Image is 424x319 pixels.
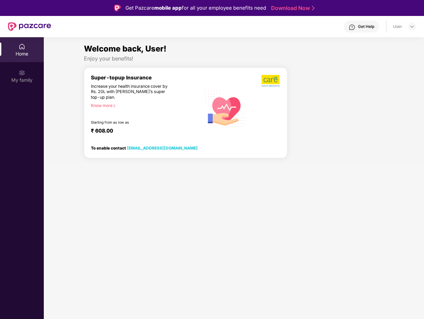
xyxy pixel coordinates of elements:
[271,5,313,12] a: Download Now
[84,55,384,62] div: Enjoy your benefits!
[154,5,182,11] strong: mobile app
[114,5,121,11] img: Logo
[201,84,249,132] img: svg+xml;base64,PHN2ZyB4bWxucz0iaHR0cDovL3d3dy53My5vcmcvMjAwMC9zdmciIHhtbG5zOnhsaW5rPSJodHRwOi8vd3...
[84,44,167,53] span: Welcome back, User!
[91,146,198,150] div: To enable contact
[261,74,280,87] img: b5dec4f62d2307b9de63beb79f102df3.png
[19,69,25,76] img: svg+xml;base64,PHN2ZyB3aWR0aD0iMjAiIGhlaWdodD0iMjAiIHZpZXdCb3g9IjAgMCAyMCAyMCIgZmlsbD0ibm9uZSIgeG...
[8,22,51,31] img: New Pazcare Logo
[349,24,355,31] img: svg+xml;base64,PHN2ZyBpZD0iSGVscC0zMngzMiIgeG1sbnM9Imh0dHA6Ly93d3cudzMub3JnLzIwMDAvc3ZnIiB3aWR0aD...
[312,5,315,12] img: Stroke
[409,24,415,29] img: svg+xml;base64,PHN2ZyBpZD0iRHJvcGRvd24tMzJ4MzIiIHhtbG5zPSJodHRwOi8vd3d3LnczLm9yZy8yMDAwL3N2ZyIgd2...
[358,24,374,29] div: Get Help
[112,104,116,108] span: right
[127,146,198,151] a: [EMAIL_ADDRESS][DOMAIN_NAME]
[91,84,173,100] div: Increase your health insurance cover by Rs. 20L with [PERSON_NAME]’s super top-up plan.
[393,24,402,29] div: User
[91,128,195,136] div: ₹ 608.00
[91,74,201,81] div: Super-topup Insurance
[91,120,173,125] div: Starting from as low as
[125,4,266,12] div: Get Pazcare for all your employee benefits need
[91,103,197,108] div: Know more
[19,43,25,50] img: svg+xml;base64,PHN2ZyBpZD0iSG9tZSIgeG1sbnM9Imh0dHA6Ly93d3cudzMub3JnLzIwMDAvc3ZnIiB3aWR0aD0iMjAiIG...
